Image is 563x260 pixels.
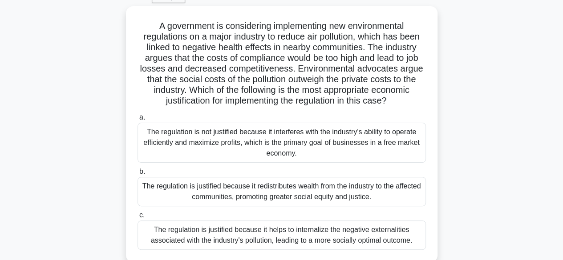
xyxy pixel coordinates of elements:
[139,168,145,175] span: b.
[139,113,145,121] span: a.
[138,177,426,206] div: The regulation is justified because it redistributes wealth from the industry to the affected com...
[138,123,426,163] div: The regulation is not justified because it interferes with the industry's ability to operate effi...
[139,211,145,219] span: c.
[137,20,427,107] h5: A government is considering implementing new environmental regulations on a major industry to red...
[138,220,426,250] div: The regulation is justified because it helps to internalize the negative externalities associated...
